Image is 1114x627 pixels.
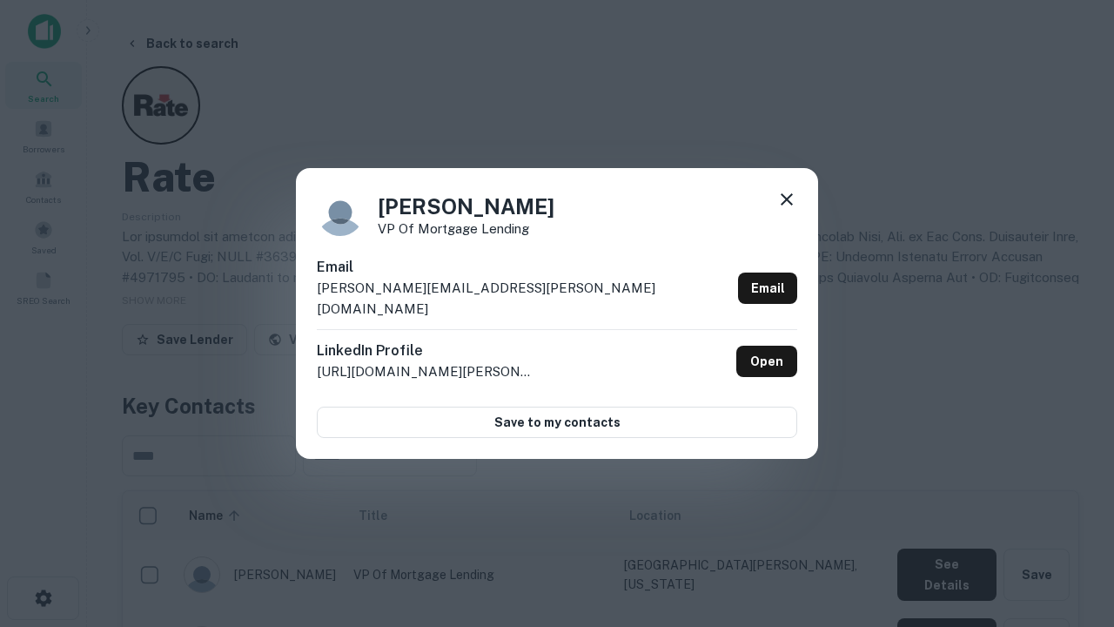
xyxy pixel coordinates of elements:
h6: LinkedIn Profile [317,340,534,361]
a: Email [738,273,797,304]
button: Save to my contacts [317,407,797,438]
h4: [PERSON_NAME] [378,191,554,222]
h6: Email [317,257,731,278]
a: Open [736,346,797,377]
img: 9c8pery4andzj6ohjkjp54ma2 [317,189,364,236]
p: VP of Mortgage Lending [378,222,554,235]
p: [PERSON_NAME][EMAIL_ADDRESS][PERSON_NAME][DOMAIN_NAME] [317,278,731,319]
p: [URL][DOMAIN_NAME][PERSON_NAME] [317,361,534,382]
iframe: Chat Widget [1027,432,1114,516]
